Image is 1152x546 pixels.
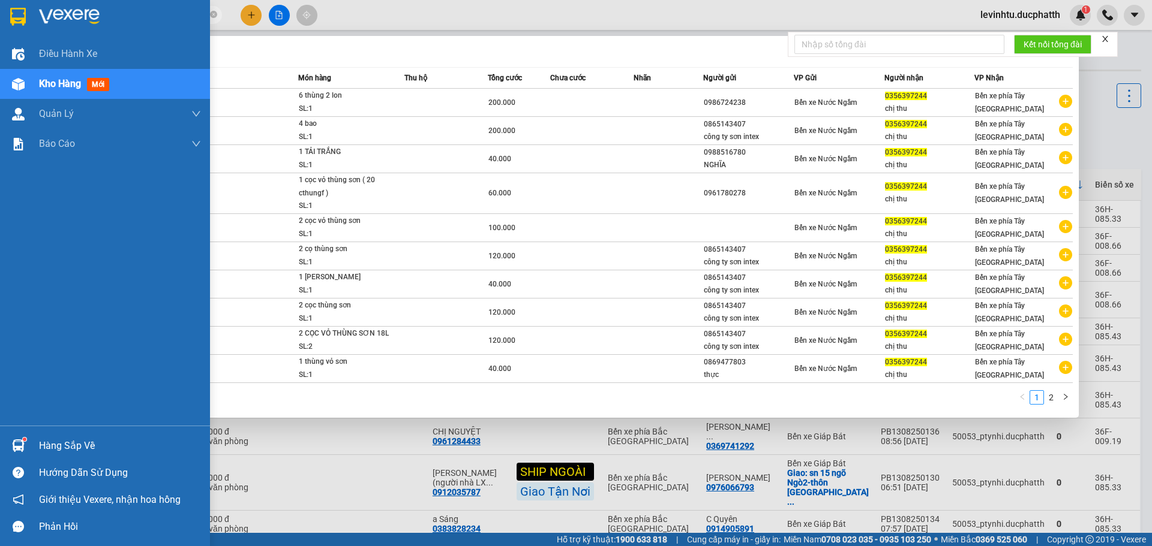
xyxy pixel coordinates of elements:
li: Previous Page [1015,390,1030,405]
span: message [13,521,24,532]
span: plus-circle [1059,248,1072,261]
div: SL: 1 [299,228,389,241]
div: 0865143407 [704,118,793,131]
span: Quản Lý [39,106,74,121]
span: Bến xe phía Tây [GEOGRAPHIC_DATA] [975,330,1044,351]
span: Bến xe Nước Ngầm [794,224,857,232]
span: notification [13,494,24,505]
div: 1 [PERSON_NAME] [299,271,389,284]
div: công ty sơn intex [704,256,793,269]
span: Kết nối tổng đài [1024,38,1082,51]
img: logo-vxr [10,8,26,26]
div: chị thu [885,228,974,240]
span: Báo cáo [39,136,75,151]
button: Kết nối tổng đài [1014,35,1091,54]
button: right [1058,390,1073,405]
span: question-circle [13,467,24,478]
a: 2 [1045,391,1058,404]
div: chị thu [885,131,974,143]
div: 0869477803 [704,356,793,369]
div: SL: 1 [299,102,389,116]
span: close-circle [210,11,217,18]
div: 0986724238 [704,96,793,109]
a: 1 [1030,391,1043,404]
span: 120.000 [488,336,515,345]
span: Bến xe Nước Ngầm [794,308,857,316]
span: 0356397244 [885,182,927,191]
span: Bến xe phía Tây [GEOGRAPHIC_DATA] [975,92,1044,113]
img: solution-icon [12,138,25,150]
div: thực [704,369,793,381]
span: left [1019,393,1026,400]
span: Bến xe phía Tây [GEOGRAPHIC_DATA] [975,273,1044,295]
span: plus-circle [1059,123,1072,136]
span: Bến xe phía Tây [GEOGRAPHIC_DATA] [975,148,1044,170]
div: Hướng dẫn sử dụng [39,464,201,482]
span: plus-circle [1059,151,1072,164]
div: chị thu [885,193,974,206]
span: 0356397244 [885,245,927,254]
div: chị thu [885,102,974,115]
span: 200.000 [488,126,515,135]
div: chị thu [885,256,974,269]
div: 0961780278 [704,187,793,200]
div: 6 thùng 2 lon [299,89,389,102]
span: Kho hàng [39,78,81,89]
span: Bến xe Nước Ngầm [794,98,857,107]
span: Tổng cước [488,74,522,82]
span: 120.000 [488,252,515,260]
li: Next Page [1058,390,1073,405]
span: Bến xe phía Tây [GEOGRAPHIC_DATA] [975,120,1044,141]
span: Bến xe Nước Ngầm [794,155,857,163]
span: plus-circle [1059,333,1072,346]
span: 40.000 [488,280,511,288]
span: Bến xe phía Tây [GEOGRAPHIC_DATA] [975,245,1044,267]
span: Bến xe phía Tây [GEOGRAPHIC_DATA] [975,217,1044,239]
span: right [1062,393,1069,400]
div: SL: 1 [299,131,389,144]
span: 40.000 [488,155,511,163]
span: Bến xe Nước Ngầm [794,336,857,345]
span: VP Gửi [794,74,817,82]
span: Bến xe Nước Ngầm [794,126,857,135]
span: close-circle [210,10,217,21]
span: 0356397244 [885,92,927,100]
div: SL: 2 [299,340,389,354]
div: 0865143407 [704,300,793,312]
div: 4 bao [299,117,389,131]
span: Bến xe Nước Ngầm [794,189,857,197]
span: 40.000 [488,364,511,373]
div: 2 cọ thùng sơn [299,243,389,256]
span: Bến xe Nước Ngầm [794,364,857,373]
span: plus-circle [1059,276,1072,289]
span: Món hàng [298,74,331,82]
span: 60.000 [488,189,511,197]
div: công ty sơn intex [704,284,793,297]
div: 0865143407 [704,243,793,256]
span: 0356397244 [885,301,927,310]
div: chị thu [885,284,974,297]
input: Nhập số tổng đài [794,35,1004,54]
span: Thu hộ [404,74,427,82]
img: warehouse-icon [12,78,25,91]
span: 0356397244 [885,358,927,366]
span: Bến xe phía Tây [GEOGRAPHIC_DATA] [975,358,1044,379]
div: 1 TẢI TRẮNG [299,146,389,159]
div: Phản hồi [39,518,201,536]
span: Người nhận [884,74,923,82]
span: plus-circle [1059,361,1072,374]
div: chị thu [885,312,974,325]
span: 0356397244 [885,217,927,225]
div: 0865143407 [704,272,793,284]
span: Điều hành xe [39,46,97,61]
div: 2 cọc thùng sơn [299,299,389,312]
span: plus-circle [1059,220,1072,233]
span: Bến xe phía Tây [GEOGRAPHIC_DATA] [975,301,1044,323]
span: Chưa cước [550,74,586,82]
div: 0988516780 [704,146,793,159]
span: 0356397244 [885,273,927,282]
div: SL: 1 [299,256,389,269]
div: SL: 1 [299,369,389,382]
span: 100.000 [488,224,515,232]
span: mới [87,78,109,91]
